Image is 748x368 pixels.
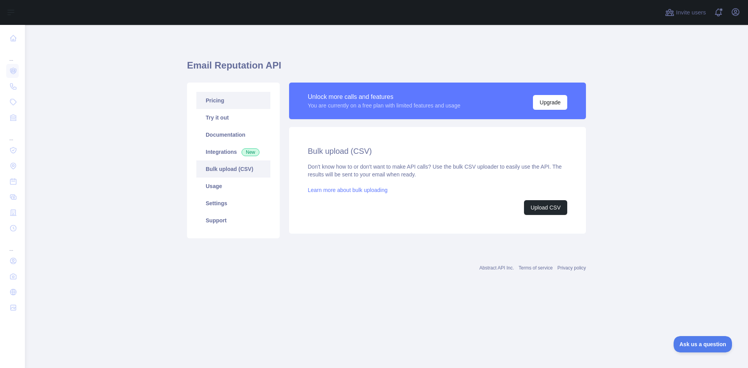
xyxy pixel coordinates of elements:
span: Invite users [676,8,706,17]
a: Integrations New [196,143,270,160]
div: Unlock more calls and features [308,92,460,102]
a: Support [196,212,270,229]
a: Settings [196,195,270,212]
button: Upload CSV [524,200,567,215]
a: Bulk upload (CSV) [196,160,270,178]
div: ... [6,126,19,142]
span: New [242,148,259,156]
a: Terms of service [519,265,552,271]
a: Learn more about bulk uploading [308,187,388,193]
h2: Bulk upload (CSV) [308,146,567,157]
a: Try it out [196,109,270,126]
a: Privacy policy [557,265,586,271]
div: ... [6,237,19,252]
iframe: Toggle Customer Support [674,336,732,352]
a: Abstract API Inc. [480,265,514,271]
a: Documentation [196,126,270,143]
div: You are currently on a free plan with limited features and usage [308,102,460,109]
div: ... [6,47,19,62]
div: Don't know how to or don't want to make API calls? Use the bulk CSV uploader to easily use the AP... [308,163,567,215]
button: Upgrade [533,95,567,110]
button: Invite users [663,6,707,19]
a: Usage [196,178,270,195]
a: Pricing [196,92,270,109]
h1: Email Reputation API [187,59,586,78]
